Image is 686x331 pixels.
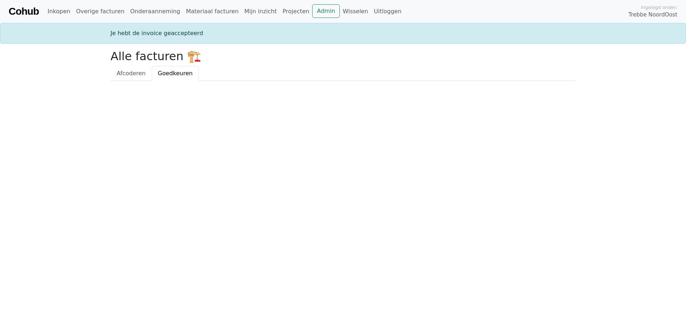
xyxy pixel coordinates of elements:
a: Mijn inzicht [241,4,280,19]
a: Afcoderen [111,66,152,81]
a: Uitloggen [371,4,404,19]
a: Materiaal facturen [183,4,241,19]
h2: Alle facturen 🏗️ [111,49,575,63]
a: Wisselen [340,4,371,19]
span: Goedkeuren [158,70,193,77]
a: Inkopen [44,4,73,19]
span: Afcoderen [117,70,146,77]
div: Je hebt de invoice geaccepteerd [106,29,580,38]
a: Cohub [9,3,39,20]
a: Projecten [279,4,312,19]
span: Ingelogd onder: [641,4,677,11]
a: Overige facturen [73,4,127,19]
a: Onderaanneming [127,4,183,19]
a: Goedkeuren [152,66,199,81]
a: Admin [312,4,340,18]
span: Trebbe NoordOost [629,11,677,19]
